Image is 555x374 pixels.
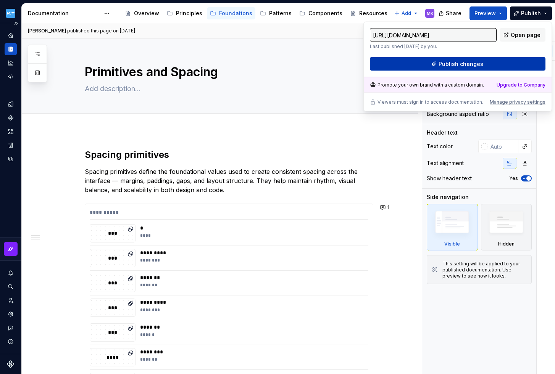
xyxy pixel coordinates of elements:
[490,99,545,105] button: Manage privacy settings
[435,6,466,20] button: Share
[11,18,21,29] button: Expand sidebar
[481,204,532,250] div: Hidden
[427,110,489,118] div: Background aspect ratio
[521,10,541,17] span: Publish
[67,28,135,34] div: published this page on [DATE]
[269,10,292,17] div: Patterns
[427,129,458,136] div: Header text
[176,10,202,17] div: Principles
[5,112,17,124] a: Components
[219,10,252,17] div: Foundations
[446,10,461,17] span: Share
[487,140,518,153] input: Auto
[5,139,17,151] a: Storybook stories
[28,28,66,34] span: [PERSON_NAME]
[308,10,342,17] div: Components
[5,125,17,138] a: Assets
[387,204,389,210] span: 1
[378,99,483,105] p: Viewers must sign in to access documentation.
[5,308,17,320] a: Settings
[347,7,390,19] a: Resources
[427,143,453,150] div: Text color
[444,241,460,247] div: Visible
[257,7,295,19] a: Patterns
[207,7,255,19] a: Foundations
[122,7,162,19] a: Overview
[5,57,17,69] a: Analytics
[134,10,159,17] div: Overview
[439,60,483,68] span: Publish changes
[427,193,469,201] div: Side navigation
[6,9,15,18] img: dee6e31e-e192-4f70-8333-ba8f88832f05.png
[474,10,496,17] span: Preview
[511,31,540,39] span: Open page
[497,82,545,88] a: Upgrade to Company
[498,241,515,247] div: Hidden
[370,82,484,88] div: Promote your own brand with a custom domain.
[85,149,373,161] h2: Spacing primitives
[7,360,15,368] svg: Supernova Logo
[5,29,17,42] a: Home
[5,98,17,110] a: Design tokens
[509,175,518,181] label: Yes
[500,28,545,42] a: Open page
[427,175,472,182] div: Show header text
[359,10,387,17] div: Resources
[378,202,393,213] button: 1
[370,57,545,71] button: Publish changes
[28,10,100,17] div: Documentation
[427,10,433,16] div: MK
[442,261,527,279] div: This setting will be applied to your published documentation. Use preview to see how it looks.
[5,153,17,165] a: Data sources
[510,6,552,20] button: Publish
[5,43,17,55] a: Documentation
[122,6,390,21] div: Page tree
[5,294,17,307] a: Invite team
[5,267,17,279] button: Notifications
[5,71,17,83] a: Code automation
[392,8,421,19] button: Add
[85,167,373,194] p: Spacing primitives define the foundational values used to create consistent spacing across the in...
[370,43,497,50] p: Last published [DATE] by you.
[164,7,205,19] a: Principles
[402,10,411,16] span: Add
[5,281,17,293] button: Search ⌘K
[469,6,507,20] button: Preview
[5,322,17,334] button: Contact support
[83,63,372,81] textarea: Primitives and Spacing
[296,7,345,19] a: Components
[427,159,464,167] div: Text alignment
[427,204,478,250] div: Visible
